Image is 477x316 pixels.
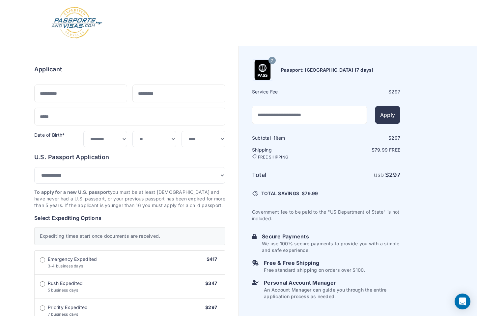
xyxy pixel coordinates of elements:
[391,135,400,141] span: 297
[252,135,325,141] h6: Subtotal · item
[389,147,400,153] span: Free
[252,60,273,80] img: Product Name
[252,147,325,160] h6: Shipping
[375,106,400,124] button: Apply
[34,132,65,138] label: Date of Birth*
[262,232,400,240] h6: Secure Payments
[264,287,400,300] p: An Account Manager can guide you through the entire application process as needed.
[48,263,83,268] span: 3-4 business days
[252,88,325,95] h6: Service Fee
[327,147,400,153] p: $
[391,89,400,94] span: 297
[264,259,365,267] h6: Free & Free Shipping
[281,67,374,73] h6: Passport: [GEOGRAPHIC_DATA] [7 days]
[455,294,470,309] div: Open Intercom Messenger
[205,280,217,286] span: $347
[51,7,103,39] img: Logo
[34,189,110,195] strong: To apply for a new U.S. passport
[374,172,384,178] span: USD
[264,279,400,287] h6: Personal Account Manager
[258,155,288,160] span: FREE SHIPPING
[34,189,225,209] p: you must be at least [DEMOGRAPHIC_DATA] and have never had a U.S. passport, or your previous pass...
[48,304,88,311] span: Priority Expedited
[389,171,400,178] span: 297
[264,267,365,273] p: Free standard shipping on orders over $100.
[252,170,325,180] h6: Total
[207,256,217,262] span: $417
[385,171,400,178] strong: $
[34,227,225,245] div: Expediting times start once documents are received.
[34,214,225,222] h6: Select Expediting Options
[327,135,400,141] div: $
[271,56,273,65] span: 7
[48,280,83,287] span: Rush Expedited
[34,65,62,74] h6: Applicant
[261,190,299,197] span: TOTAL SAVINGS
[262,240,400,254] p: We use 100% secure payments to provide you with a simple and safe experience.
[305,191,318,196] span: 79.99
[327,88,400,95] div: $
[302,190,318,197] span: $
[34,153,225,162] h6: U.S. Passport Application
[252,209,400,222] p: Government fee to be paid to the "US Department of State" is not included.
[273,135,275,141] span: 1
[375,147,388,153] span: 79.99
[205,304,217,310] span: $297
[48,256,97,263] span: Emergency Expedited
[48,288,78,293] span: 5 business days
